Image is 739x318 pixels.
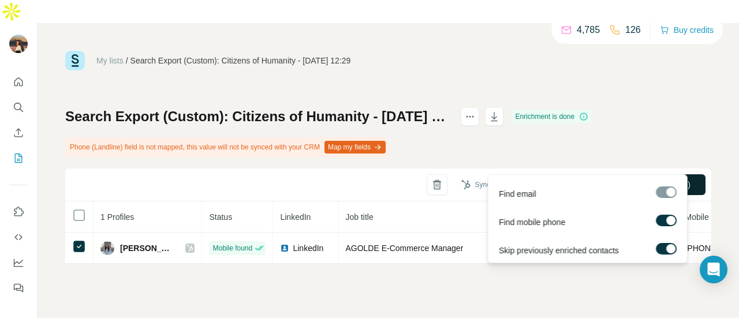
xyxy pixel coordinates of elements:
[461,107,479,126] button: actions
[499,245,619,256] span: Skip previously enriched contacts
[126,55,128,66] li: /
[120,242,174,254] span: [PERSON_NAME]
[65,107,450,126] h1: Search Export (Custom): Citizens of Humanity - [DATE] 12:29
[324,141,386,154] button: Map my fields
[280,244,289,253] img: LinkedIn logo
[9,252,28,273] button: Dashboard
[100,212,134,222] span: 1 Profiles
[9,227,28,248] button: Use Surfe API
[9,278,28,298] button: Feedback
[700,256,727,283] div: Open Intercom Messenger
[212,243,252,253] span: Mobile found
[9,201,28,222] button: Use Surfe on LinkedIn
[499,216,565,228] span: Find mobile phone
[499,188,536,200] span: Find email
[9,72,28,92] button: Quick start
[280,212,311,222] span: LinkedIn
[293,242,323,254] span: LinkedIn
[130,55,351,66] div: Search Export (Custom): Citizens of Humanity - [DATE] 12:29
[209,212,232,222] span: Status
[345,244,463,253] span: AGOLDE E-Commerce Manager
[96,56,124,65] a: My lists
[65,51,85,70] img: Surfe Logo
[9,35,28,53] img: Avatar
[625,23,641,37] p: 126
[65,137,388,157] div: Phone (Landline) field is not mapped, this value will not be synced with your CRM
[685,212,708,222] span: Mobile
[9,97,28,118] button: Search
[9,122,28,143] button: Enrich CSV
[453,176,554,193] button: Sync all to HubSpot (1)
[660,22,714,38] button: Buy credits
[9,148,28,169] button: My lists
[577,23,600,37] p: 4,785
[512,110,592,124] div: Enrichment is done
[345,212,373,222] span: Job title
[100,241,114,255] img: Avatar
